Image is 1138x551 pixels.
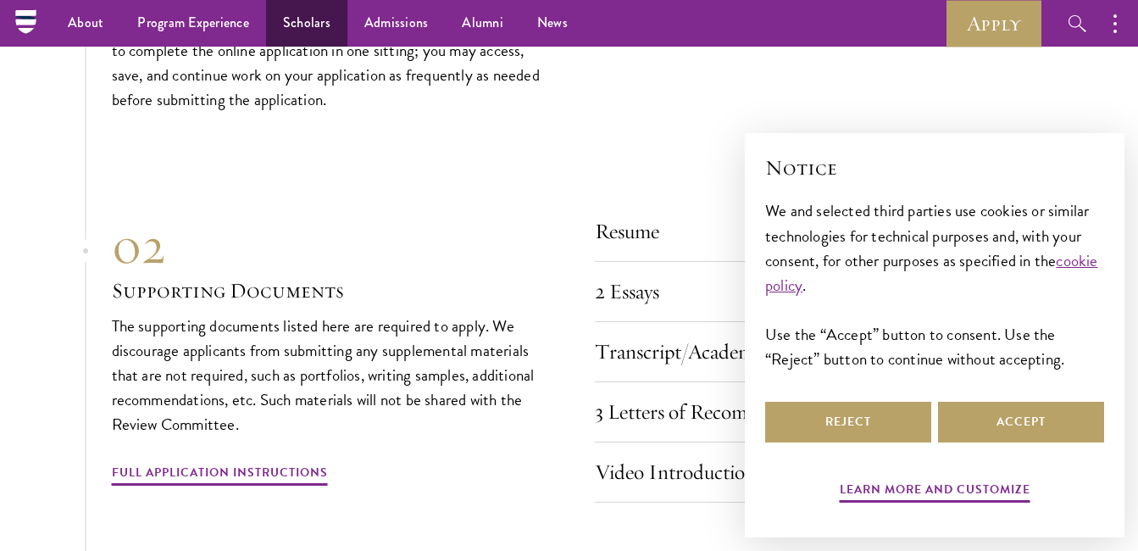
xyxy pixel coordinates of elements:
h3: Supporting Documents [112,276,544,305]
button: Accept [938,402,1104,442]
button: Transcript/Academic Records [595,331,1027,372]
button: Learn more and customize [840,479,1030,505]
button: Reject [765,402,931,442]
h2: Notice [765,153,1104,182]
div: 02 [112,215,544,276]
button: 3 Letters of Recommendation [595,392,1027,432]
button: Video Introduction [595,452,1027,493]
button: 2 Essays [595,271,1027,312]
a: cookie policy [765,248,1098,298]
a: Full Application Instructions [112,462,328,488]
button: Resume [595,211,1027,252]
p: The supporting documents listed here are required to apply. We discourage applicants from submitt... [112,314,544,437]
div: We and selected third parties use cookies or similar technologies for technical purposes and, wit... [765,198,1104,370]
